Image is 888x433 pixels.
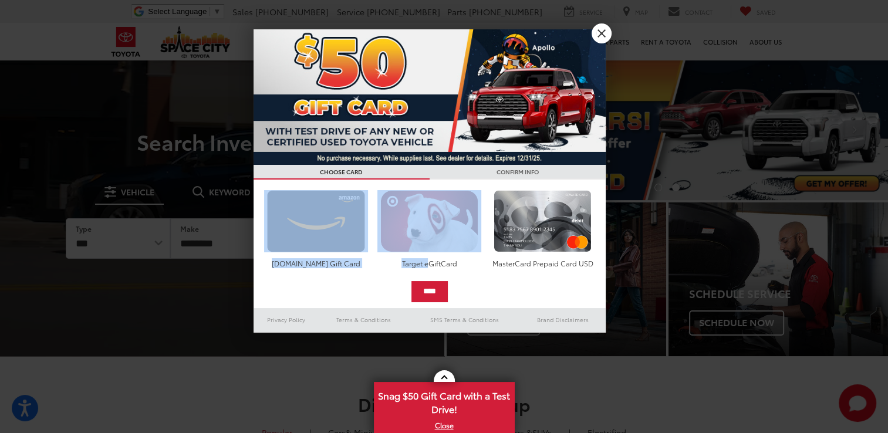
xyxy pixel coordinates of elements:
a: Terms & Conditions [319,313,408,327]
a: Privacy Policy [254,313,319,327]
h3: CONFIRM INFO [430,165,606,180]
a: Brand Disclaimers [520,313,606,327]
img: targetcard.png [377,190,481,252]
h3: CHOOSE CARD [254,165,430,180]
img: 53411_top_152338.jpg [254,29,606,165]
span: Snag $50 Gift Card with a Test Drive! [375,383,514,419]
img: mastercard.png [491,190,595,252]
div: MasterCard Prepaid Card USD [491,258,595,268]
div: Target eGiftCard [377,258,481,268]
div: [DOMAIN_NAME] Gift Card [264,258,368,268]
img: amazoncard.png [264,190,368,252]
a: SMS Terms & Conditions [409,313,520,327]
